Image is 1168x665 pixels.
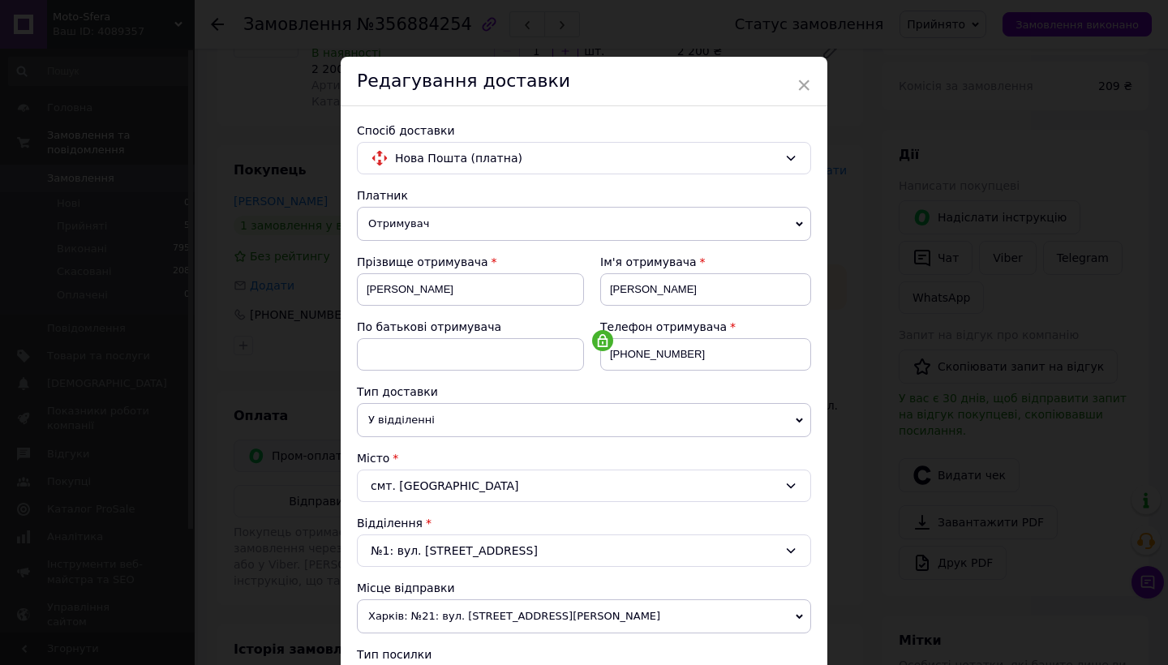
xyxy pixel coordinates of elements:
span: Отримувач [357,207,811,241]
span: Місце відправки [357,581,455,594]
span: × [797,71,811,99]
span: Прізвище отримувача [357,255,488,268]
div: №1: вул. [STREET_ADDRESS] [357,534,811,567]
div: Редагування доставки [341,57,827,106]
span: Тип доставки [357,385,438,398]
span: Ім'я отримувача [600,255,697,268]
div: Відділення [357,515,811,531]
span: Тип посилки [357,648,432,661]
span: У відділенні [357,403,811,437]
span: Харків: №21: вул. [STREET_ADDRESS][PERSON_NAME] [357,599,811,633]
span: Нова Пошта (платна) [395,149,778,167]
div: Місто [357,450,811,466]
span: Платник [357,189,408,202]
span: По батькові отримувача [357,320,501,333]
input: +380 [600,338,811,371]
div: смт. [GEOGRAPHIC_DATA] [357,470,811,502]
span: Телефон отримувача [600,320,727,333]
div: Спосіб доставки [357,122,811,139]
